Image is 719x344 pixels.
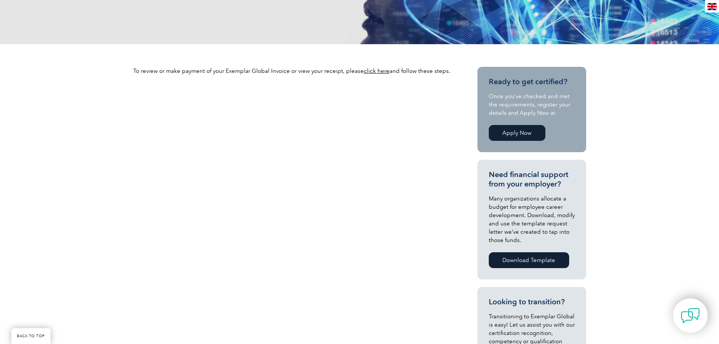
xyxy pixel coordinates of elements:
p: To review or make payment of your Exemplar Global Invoice or view your receipt, please and follow... [133,67,450,75]
p: Many organizations allocate a budget for employee career development. Download, modify and use th... [489,194,575,244]
a: Download Template [489,252,569,268]
img: contact-chat.png [681,306,700,325]
a: click here [364,68,390,74]
h3: Ready to get certified? [489,77,575,86]
img: en [707,3,717,10]
p: Once you’ve checked and met the requirements, register your details and Apply Now at [489,92,575,117]
h3: Looking to transition? [489,297,575,307]
a: BACK TO TOP [11,328,51,344]
h3: Need financial support from your employer? [489,170,575,189]
a: Apply Now [489,125,545,141]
